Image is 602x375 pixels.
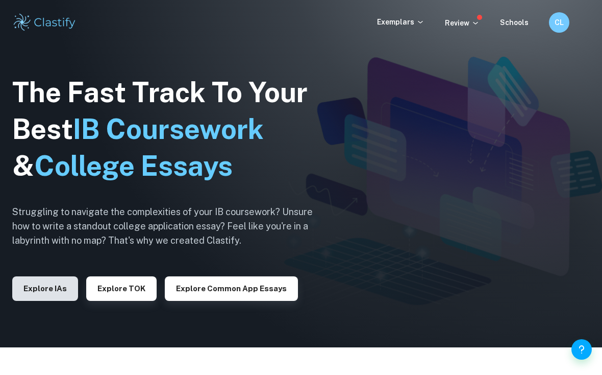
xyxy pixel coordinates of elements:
button: Help and Feedback [571,339,592,360]
h1: The Fast Track To Your Best & [12,74,329,184]
a: Schools [500,18,529,27]
a: Explore TOK [86,283,157,293]
a: Explore Common App essays [165,283,298,293]
h6: CL [554,17,565,28]
p: Exemplars [377,16,424,28]
span: College Essays [34,150,233,182]
p: Review [445,17,480,29]
button: Explore TOK [86,276,157,301]
button: CL [549,12,569,33]
a: Explore IAs [12,283,78,293]
h6: Struggling to navigate the complexities of your IB coursework? Unsure how to write a standout col... [12,205,329,248]
img: Clastify logo [12,12,77,33]
span: IB Coursework [73,113,264,145]
button: Explore IAs [12,276,78,301]
button: Explore Common App essays [165,276,298,301]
